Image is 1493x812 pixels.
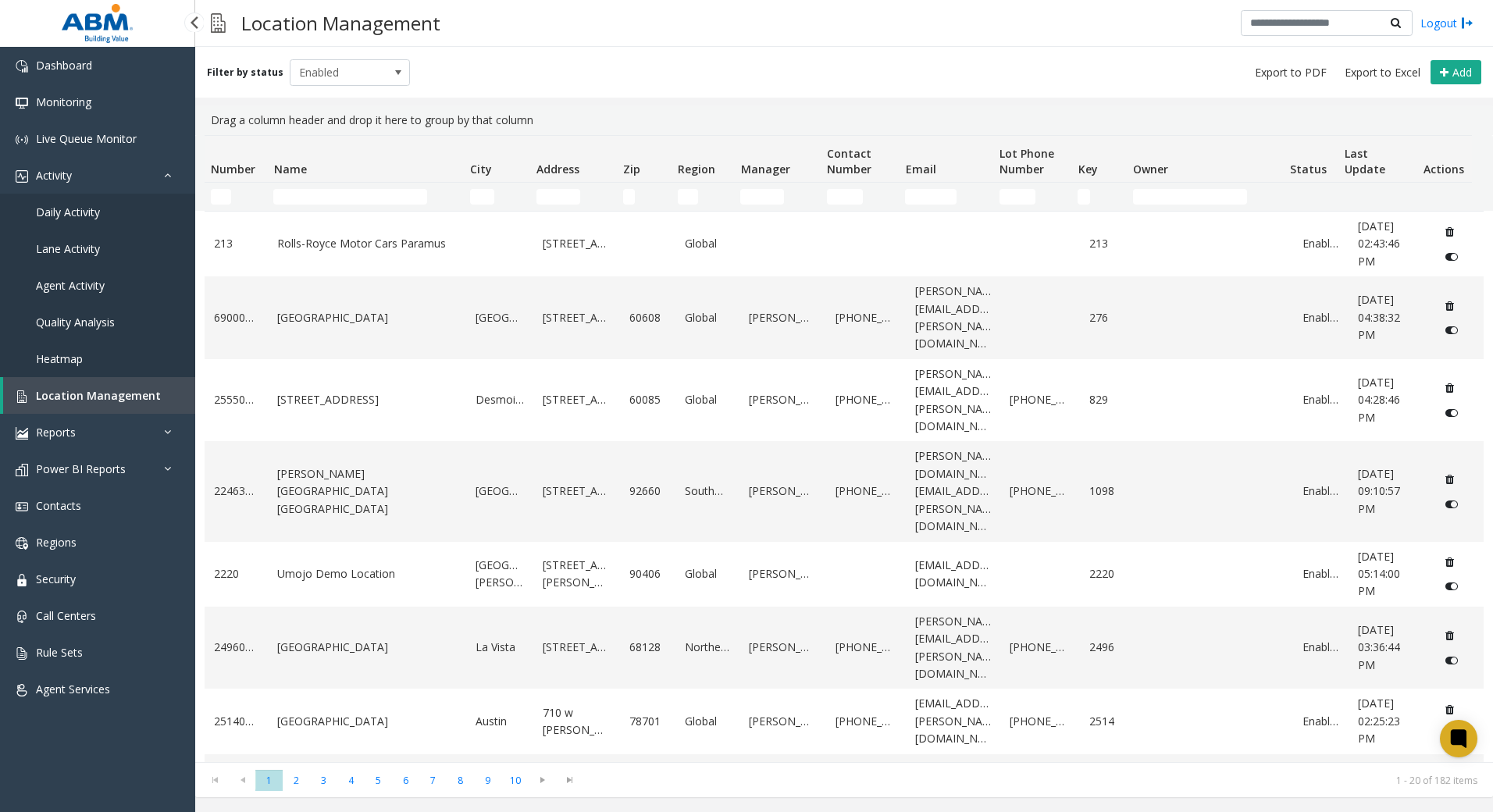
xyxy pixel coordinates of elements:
span: Heatmap [36,351,83,366]
span: Go to the last page [559,774,580,786]
span: [DATE] 09:10:57 PM [1358,466,1400,516]
span: Rule Sets [36,645,83,660]
span: Agent Services [36,682,110,696]
img: 'icon' [16,464,28,476]
a: Enabled [1302,235,1339,252]
input: Number Filter [211,189,231,205]
span: Address [536,162,579,176]
a: 78701 [629,713,666,730]
a: 25140000 [214,713,258,730]
a: [PERSON_NAME] [749,565,818,582]
a: 60608 [629,309,666,326]
a: Northeast [685,639,729,656]
button: Export to Excel [1338,62,1427,84]
a: [PERSON_NAME] [749,391,818,408]
span: Contacts [36,498,81,513]
td: Lot Phone Number Filter [993,183,1071,211]
a: [PERSON_NAME] [749,309,818,326]
span: [DATE] 05:14:00 PM [1358,549,1400,599]
h3: Location Management [233,4,448,42]
span: Lot Phone Number [999,146,1054,176]
input: City Filter [470,189,494,205]
a: [PHONE_NUMBER] [836,309,896,326]
img: pageIcon [211,4,226,42]
button: Disable [1438,491,1466,516]
a: 2496 [1089,639,1126,656]
button: Delete [1438,550,1463,575]
a: Enabled [1302,713,1339,730]
input: Address Filter [536,189,580,205]
a: Umojo Demo Location [277,565,457,582]
div: Data table [195,135,1493,762]
span: [DATE] 03:36:44 PM [1358,622,1400,672]
a: 710 w [PERSON_NAME] [543,704,611,739]
a: [PERSON_NAME] [749,483,818,500]
input: Region Filter [678,189,698,205]
button: Disable [1438,648,1466,673]
a: [PHONE_NUMBER] [1010,639,1070,656]
span: Page 6 [392,770,419,791]
button: Disable [1438,318,1466,343]
input: Zip Filter [623,189,636,205]
a: [PERSON_NAME] [749,639,818,656]
span: Number [211,162,255,176]
a: Global [685,309,729,326]
a: Global [685,391,729,408]
td: Region Filter [672,183,734,211]
span: Export to PDF [1255,65,1327,80]
td: Key Filter [1071,183,1126,211]
td: Owner Filter [1127,183,1284,211]
span: Enabled [290,60,386,85]
img: 'icon' [16,537,28,550]
span: Owner [1133,162,1168,176]
a: [GEOGRAPHIC_DATA] [277,639,457,656]
span: Live Queue Monitor [36,131,137,146]
span: Page 2 [283,770,310,791]
kendo-pager-info: 1 - 20 of 182 items [593,774,1477,787]
img: 'icon' [16,60,28,73]
a: [DATE] 02:25:23 PM [1358,695,1418,747]
a: Southwest [685,483,729,500]
a: [STREET_ADDRESS] [543,309,611,326]
td: Address Filter [530,183,617,211]
a: [STREET_ADDRESS] [277,391,457,408]
span: Export to Excel [1345,65,1420,80]
a: Global [685,713,729,730]
a: [PHONE_NUMBER] [836,639,896,656]
button: Delete [1438,219,1463,244]
div: Drag a column header and drop it here to group by that column [205,105,1484,135]
a: Logout [1420,15,1473,31]
span: Zip [623,162,640,176]
span: Dashboard [36,58,92,73]
a: [GEOGRAPHIC_DATA] [277,713,457,730]
a: 2514 [1089,713,1126,730]
span: Security [36,572,76,586]
a: Global [685,565,729,582]
th: Status [1284,136,1338,183]
img: logout [1461,15,1473,31]
button: Delete [1438,623,1463,648]
a: Austin [476,713,524,730]
img: 'icon' [16,574,28,586]
a: 69000276 [214,309,258,326]
input: Manager Filter [740,189,784,205]
a: [EMAIL_ADDRESS][DOMAIN_NAME] [915,557,992,592]
a: [STREET_ADDRESS] [543,483,611,500]
span: Go to the next page [532,774,553,786]
button: Disable [1438,244,1466,269]
span: Name [274,162,307,176]
img: 'icon' [16,134,28,146]
span: Page 9 [474,770,501,791]
a: [DATE] 05:14:00 PM [1358,548,1418,600]
a: 1098 [1089,483,1126,500]
span: Page 7 [419,770,447,791]
button: Disable [1438,401,1466,426]
span: Go to the next page [529,769,556,791]
input: Name Filter [273,189,427,205]
a: Rolls-Royce Motor Cars Paramus [277,235,457,252]
button: Delete [1438,467,1463,492]
span: Manager [741,162,790,176]
span: [DATE] 04:38:32 PM [1358,292,1400,342]
a: 68128 [629,639,666,656]
a: 25550063 [214,391,258,408]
